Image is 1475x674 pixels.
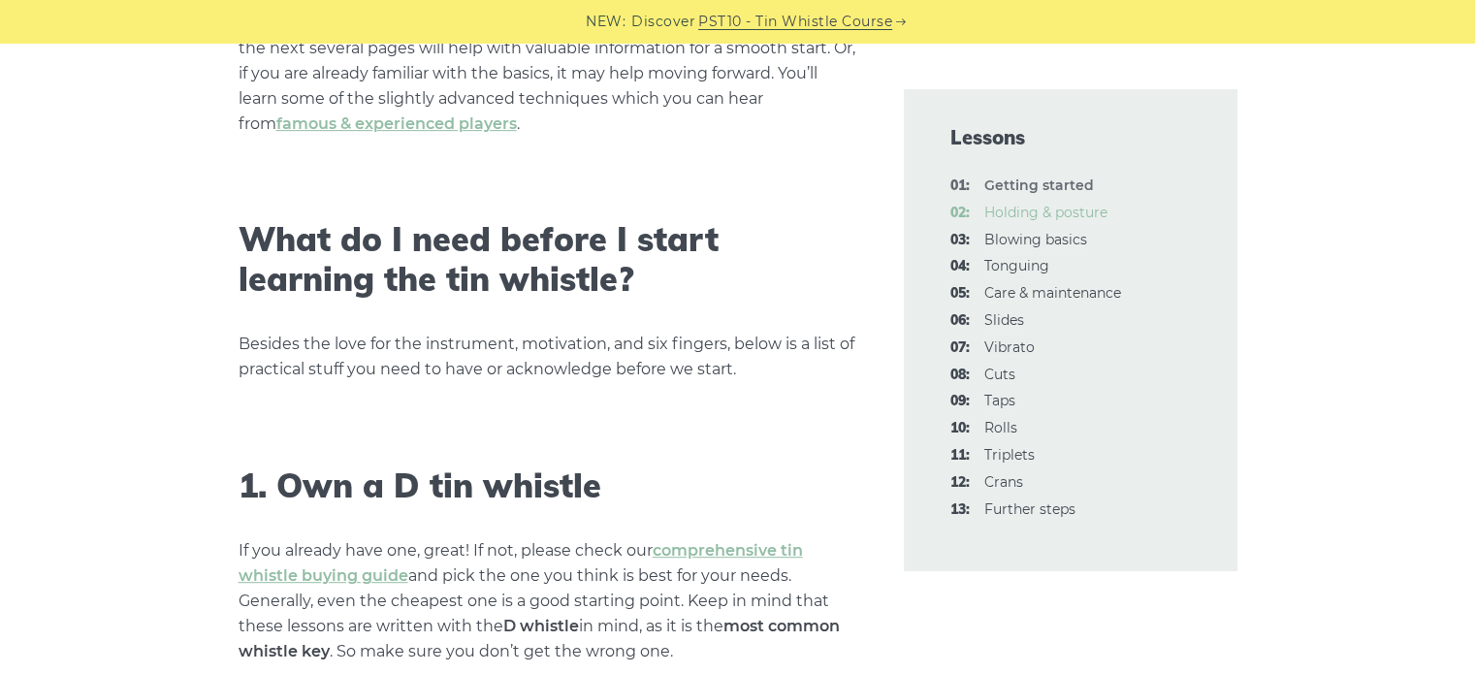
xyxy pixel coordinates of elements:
span: Discover [631,11,695,33]
span: 07: [950,337,970,360]
a: 07:Vibrato [984,338,1035,356]
a: 08:Cuts [984,366,1015,383]
span: 02: [950,202,970,225]
a: 03:Blowing basics [984,231,1087,248]
span: Lessons [950,124,1191,151]
span: 09: [950,390,970,413]
a: 12:Crans [984,473,1023,491]
a: 04:Tonguing [984,257,1049,274]
span: 03: [950,229,970,252]
a: 02:Holding & posture [984,204,1107,221]
strong: Getting started [984,177,1094,194]
span: 12: [950,471,970,495]
h2: 1. Own a D tin whistle [239,466,857,506]
span: 08: [950,364,970,387]
a: 06:Slides [984,311,1024,329]
span: 06: [950,309,970,333]
span: 11: [950,444,970,467]
span: 13: [950,498,970,522]
a: 13:Further steps [984,500,1075,518]
p: Besides the love for the instrument, motivation, and six fingers, below is a list of practical st... [239,332,857,382]
span: 04: [950,255,970,278]
strong: D whistle [503,617,579,635]
h2: What do I need before I start learning the tin whistle? [239,220,857,300]
a: 09:Taps [984,392,1015,409]
span: 01: [950,175,970,198]
a: PST10 - Tin Whistle Course [698,11,892,33]
span: 10: [950,417,970,440]
span: NEW: [586,11,625,33]
a: famous & experienced players [276,114,517,133]
a: 11:Triplets [984,446,1035,464]
span: 05: [950,282,970,305]
p: If you already have one, great! If not, please check our and pick the one you think is best for y... [239,538,857,664]
a: 10:Rolls [984,419,1017,436]
a: 05:Care & maintenance [984,284,1121,302]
